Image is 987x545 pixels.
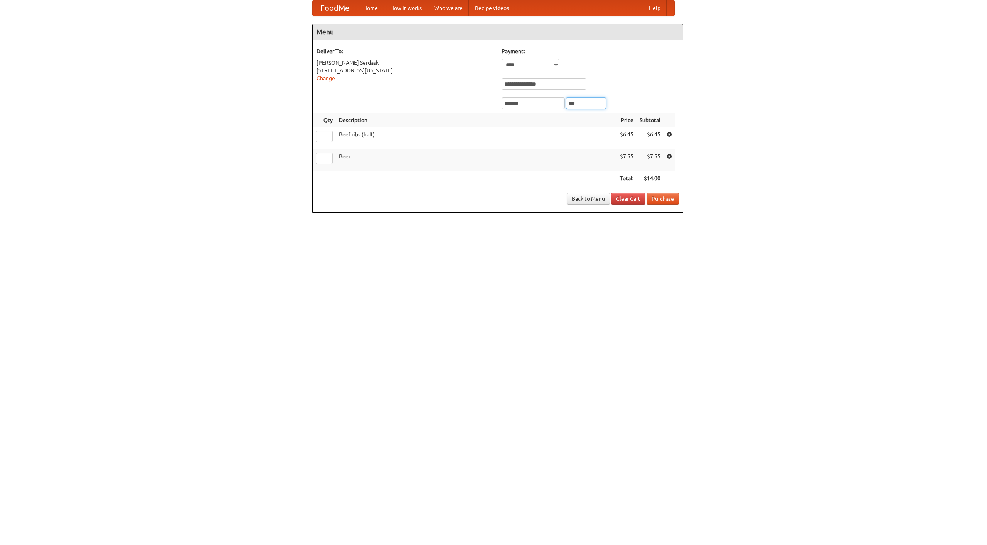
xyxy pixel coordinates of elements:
[611,193,645,205] a: Clear Cart
[616,113,637,127] th: Price
[336,127,616,149] td: Beef ribs (half)
[567,193,610,205] a: Back to Menu
[502,47,679,55] h5: Payment:
[637,113,664,127] th: Subtotal
[317,59,494,67] div: [PERSON_NAME] Serdask
[428,0,469,16] a: Who we are
[336,149,616,171] td: Beer
[317,75,335,81] a: Change
[317,47,494,55] h5: Deliver To:
[313,113,336,127] th: Qty
[313,0,357,16] a: FoodMe
[616,149,637,171] td: $7.55
[647,193,679,205] button: Purchase
[637,171,664,186] th: $14.00
[384,0,428,16] a: How it works
[469,0,515,16] a: Recipe videos
[616,171,637,186] th: Total:
[336,113,616,127] th: Description
[616,127,637,149] td: $6.45
[637,127,664,149] td: $6.45
[357,0,384,16] a: Home
[637,149,664,171] td: $7.55
[313,24,683,40] h4: Menu
[643,0,667,16] a: Help
[317,67,494,74] div: [STREET_ADDRESS][US_STATE]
